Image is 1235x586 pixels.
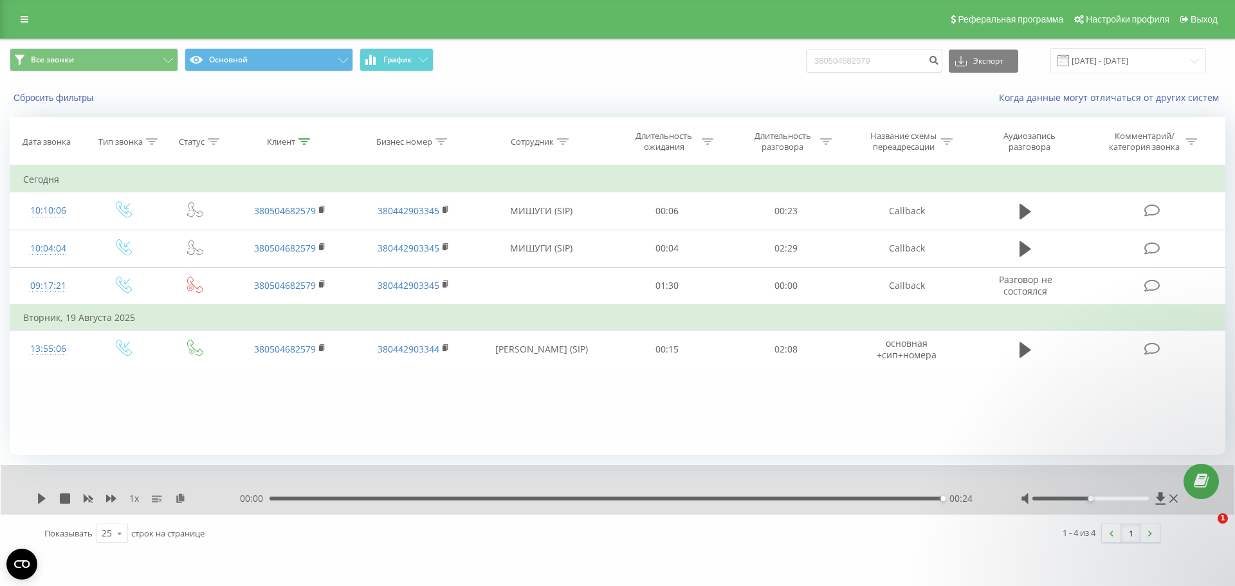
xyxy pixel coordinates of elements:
[806,50,942,73] input: Поиск по номеру
[999,273,1052,297] span: Разговор не состоялся
[845,331,969,368] td: основная +сип+номера
[131,527,205,539] span: строк на странице
[23,136,71,147] div: Дата звонка
[378,279,439,291] a: 380442903345
[748,131,817,152] div: Длительность разговора
[1088,496,1093,501] div: Accessibility label
[949,50,1018,73] button: Экспорт
[6,549,37,580] button: Open CMP widget
[23,273,73,298] div: 09:17:21
[1121,524,1140,542] a: 1
[726,331,845,368] td: 02:08
[23,236,73,261] div: 10:04:04
[102,527,112,540] div: 25
[1191,14,1218,24] span: Выход
[254,343,316,355] a: 380504682579
[1063,526,1095,539] div: 1 - 4 из 4
[999,91,1225,104] a: Когда данные могут отличаться от других систем
[845,230,969,267] td: Callback
[608,331,726,368] td: 00:15
[10,305,1225,331] td: Вторник, 19 Августа 2025
[10,48,178,71] button: Все звонки
[31,55,74,65] span: Все звонки
[630,131,699,152] div: Длительность ожидания
[608,192,726,230] td: 00:06
[185,48,353,71] button: Основной
[726,230,845,267] td: 02:29
[44,527,93,539] span: Показывать
[378,343,439,355] a: 380442903344
[726,267,845,305] td: 00:00
[23,198,73,223] div: 10:10:06
[376,136,432,147] div: Бизнес номер
[845,192,969,230] td: Callback
[254,242,316,254] a: 380504682579
[608,267,726,305] td: 01:30
[98,136,143,147] div: Тип звонка
[360,48,434,71] button: График
[240,492,270,505] span: 00:00
[129,492,139,505] span: 1 x
[940,496,946,501] div: Accessibility label
[267,136,295,147] div: Клиент
[958,14,1063,24] span: Реферальная программа
[845,267,969,305] td: Callback
[475,331,608,368] td: [PERSON_NAME] (SIP)
[10,92,100,104] button: Сбросить фильтры
[726,192,845,230] td: 00:23
[949,492,973,505] span: 00:24
[383,55,412,64] span: График
[378,205,439,217] a: 380442903345
[608,230,726,267] td: 00:04
[10,167,1225,192] td: Сегодня
[23,336,73,362] div: 13:55:06
[378,242,439,254] a: 380442903345
[254,279,316,291] a: 380504682579
[475,230,608,267] td: МИШУГИ (SIP)
[511,136,554,147] div: Сотрудник
[475,192,608,230] td: МИШУГИ (SIP)
[1086,14,1169,24] span: Настройки профиля
[1107,131,1182,152] div: Комментарий/категория звонка
[1191,513,1222,544] iframe: Intercom live chat
[1218,513,1228,524] span: 1
[254,205,316,217] a: 380504682579
[988,131,1072,152] div: Аудиозапись разговора
[869,131,938,152] div: Название схемы переадресации
[179,136,205,147] div: Статус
